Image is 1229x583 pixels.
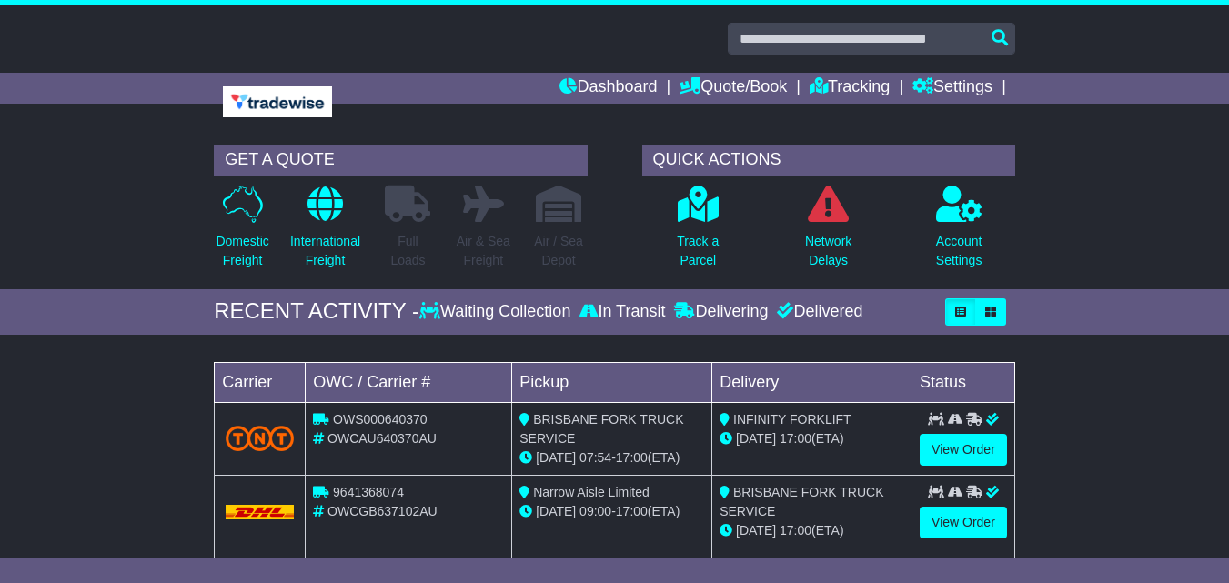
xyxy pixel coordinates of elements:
div: RECENT ACTIVITY - [214,298,419,325]
td: Carrier [215,362,306,402]
a: InternationalFreight [289,185,361,280]
span: [DATE] [736,523,776,538]
div: QUICK ACTIONS [642,145,1015,176]
div: Waiting Collection [419,302,575,322]
span: 17:00 [616,450,648,465]
span: [DATE] [536,450,576,465]
p: Domestic Freight [216,232,268,270]
span: OWCGB637102AU [327,504,438,518]
span: 07:54 [579,450,611,465]
span: [DATE] [736,431,776,446]
span: OWS000640370 [333,412,428,427]
p: Air / Sea Depot [534,232,583,270]
img: DHL.png [226,505,294,519]
div: Delivering [670,302,772,322]
div: Delivered [772,302,862,322]
img: TNT_Domestic.png [226,426,294,450]
span: INFINITY FORKLIFT [733,412,851,427]
p: Network Delays [805,232,851,270]
span: OWCAU640370AU [327,431,437,446]
span: 9641368074 [333,485,404,499]
a: Dashboard [559,73,657,104]
a: Quote/Book [680,73,787,104]
td: OWC / Carrier # [306,362,512,402]
a: View Order [920,434,1007,466]
p: Full Loads [385,232,430,270]
a: Settings [912,73,992,104]
a: DomesticFreight [215,185,269,280]
a: NetworkDelays [804,185,852,280]
a: AccountSettings [935,185,983,280]
p: Track a Parcel [677,232,719,270]
a: View Order [920,507,1007,538]
div: (ETA) [720,429,904,448]
span: 09:00 [579,504,611,518]
td: Status [912,362,1015,402]
div: - (ETA) [519,448,704,467]
div: In Transit [575,302,670,322]
span: BRISBANE FORK TRUCK SERVICE [720,485,883,518]
span: 17:00 [780,431,811,446]
div: (ETA) [720,521,904,540]
a: Track aParcel [676,185,720,280]
span: 17:00 [780,523,811,538]
span: Narrow Aisle Limited [533,485,650,499]
span: BRISBANE FORK TRUCK SERVICE [519,412,683,446]
div: GET A QUOTE [214,145,587,176]
p: Air & Sea Freight [457,232,510,270]
p: International Freight [290,232,360,270]
td: Pickup [512,362,712,402]
p: Account Settings [936,232,982,270]
span: [DATE] [536,504,576,518]
td: Delivery [712,362,912,402]
a: Tracking [810,73,890,104]
div: - (ETA) [519,502,704,521]
span: 17:00 [616,504,648,518]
